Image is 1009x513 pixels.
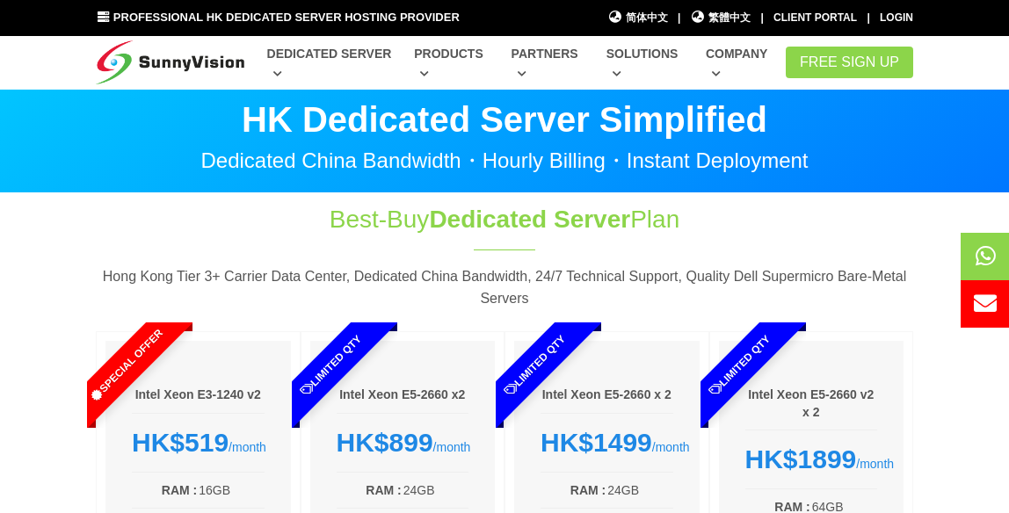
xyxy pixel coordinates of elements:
a: 繁體中文 [691,10,751,26]
a: Client Portal [773,11,857,24]
strong: HK$1899 [745,444,857,473]
td: 24GB [403,480,468,501]
b: RAM : [162,483,197,497]
strong: HK$899 [337,428,433,457]
a: Products [414,38,490,90]
h6: Intel Xeon E5-2660 x 2 [541,387,673,404]
span: Limited Qty [461,292,609,439]
span: Dedicated Server [429,206,630,233]
strong: HK$519 [132,428,229,457]
h6: Intel Xeon E5-2660 x2 [337,387,469,404]
span: Limited Qty [665,292,813,439]
strong: HK$1499 [541,428,652,457]
p: Dedicated China Bandwidth・Hourly Billing・Instant Deployment [96,150,913,171]
div: /month [132,427,265,459]
a: Partners [512,38,585,90]
li: | [867,10,869,26]
span: Professional HK Dedicated Server Hosting Provider [113,11,460,24]
p: HK Dedicated Server Simplified [96,102,913,137]
a: Company [706,38,775,90]
div: /month [337,427,469,459]
b: RAM : [366,483,401,497]
a: Solutions [606,38,685,90]
span: Special Offer [53,292,200,439]
li: | [760,10,763,26]
a: 简体中文 [607,10,668,26]
h6: Intel Xeon E3-1240 v2 [132,387,265,404]
span: Limited Qty [257,292,404,439]
div: /month [745,444,878,475]
td: 24GB [606,480,672,501]
a: Dedicated Server [267,38,394,90]
li: | [678,10,680,26]
b: RAM : [570,483,606,497]
td: 16GB [198,480,264,501]
a: Login [880,11,913,24]
h6: Intel Xeon E5-2660 v2 x 2 [745,387,878,421]
h1: Best-Buy Plan [259,202,750,236]
p: Hong Kong Tier 3+ Carrier Data Center, Dedicated China Bandwidth, 24/7 Technical Support, Quality... [96,265,913,310]
a: FREE Sign Up [786,47,913,78]
div: /month [541,427,673,459]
